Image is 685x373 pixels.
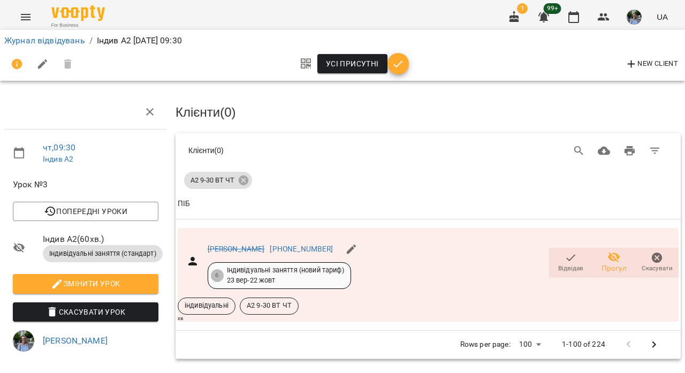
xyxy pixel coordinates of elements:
[622,56,681,73] button: New Client
[625,58,678,71] span: New Client
[178,197,190,210] div: ПІБ
[627,10,642,25] img: 7c163fb4694d05e3380991794d2c096f.jpg
[558,264,583,273] span: Відвідав
[21,205,150,218] span: Попередні уроки
[517,3,528,14] span: 1
[13,274,158,293] button: Змінити урок
[178,197,190,210] div: Sort
[43,142,75,153] a: чт , 09:30
[270,245,333,253] a: [PHONE_NUMBER]
[188,145,395,156] div: Клієнти ( 0 )
[13,4,39,30] button: Menu
[642,138,668,164] button: Фільтр
[51,22,105,29] span: For Business
[592,248,636,278] button: Прогул
[652,7,672,27] button: UA
[51,5,105,21] img: Voopty Logo
[544,3,561,14] span: 99+
[184,176,241,185] span: A2 9-30 ВТ ЧТ
[43,336,108,346] a: [PERSON_NAME]
[326,57,379,70] span: Усі присутні
[21,306,150,318] span: Скасувати Урок
[208,245,265,253] a: [PERSON_NAME]
[178,301,235,310] span: індивідуальні
[460,339,511,350] p: Rows per page:
[227,265,344,285] div: Індивідуальні заняття (новий тариф) 23 вер - 22 жовт
[176,133,681,168] div: Table Toolbar
[617,138,643,164] button: Друк
[549,248,592,278] button: Відвідав
[635,248,679,278] button: Скасувати
[602,263,627,274] span: Прогул
[178,315,679,322] div: хв
[97,34,182,47] p: Індив А2 [DATE] 09:30
[178,197,679,210] span: ПІБ
[642,264,673,273] span: Скасувати
[176,105,681,119] h3: Клієнти ( 0 )
[641,332,667,357] button: Next Page
[13,202,158,221] button: Попередні уроки
[317,54,387,73] button: Усі присутні
[13,330,34,352] img: 7c163fb4694d05e3380991794d2c096f.jpg
[562,339,605,350] p: 1-100 of 224
[13,178,158,191] span: Урок №3
[4,35,85,45] a: Журнал відвідувань
[13,302,158,322] button: Скасувати Урок
[43,155,73,163] a: Індив А2
[211,269,224,282] div: 6
[4,34,681,47] nav: breadcrumb
[566,138,592,164] button: Search
[591,138,617,164] button: Завантажити CSV
[89,34,93,47] li: /
[240,301,298,310] span: A2 9-30 ВТ ЧТ
[657,11,668,22] span: UA
[43,233,158,246] span: Індив А2 ( 60 хв. )
[21,277,150,290] span: Змінити урок
[515,337,545,352] div: 100
[184,172,252,189] div: A2 9-30 ВТ ЧТ
[43,249,163,258] span: Індивідуальні заняття (стандарт)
